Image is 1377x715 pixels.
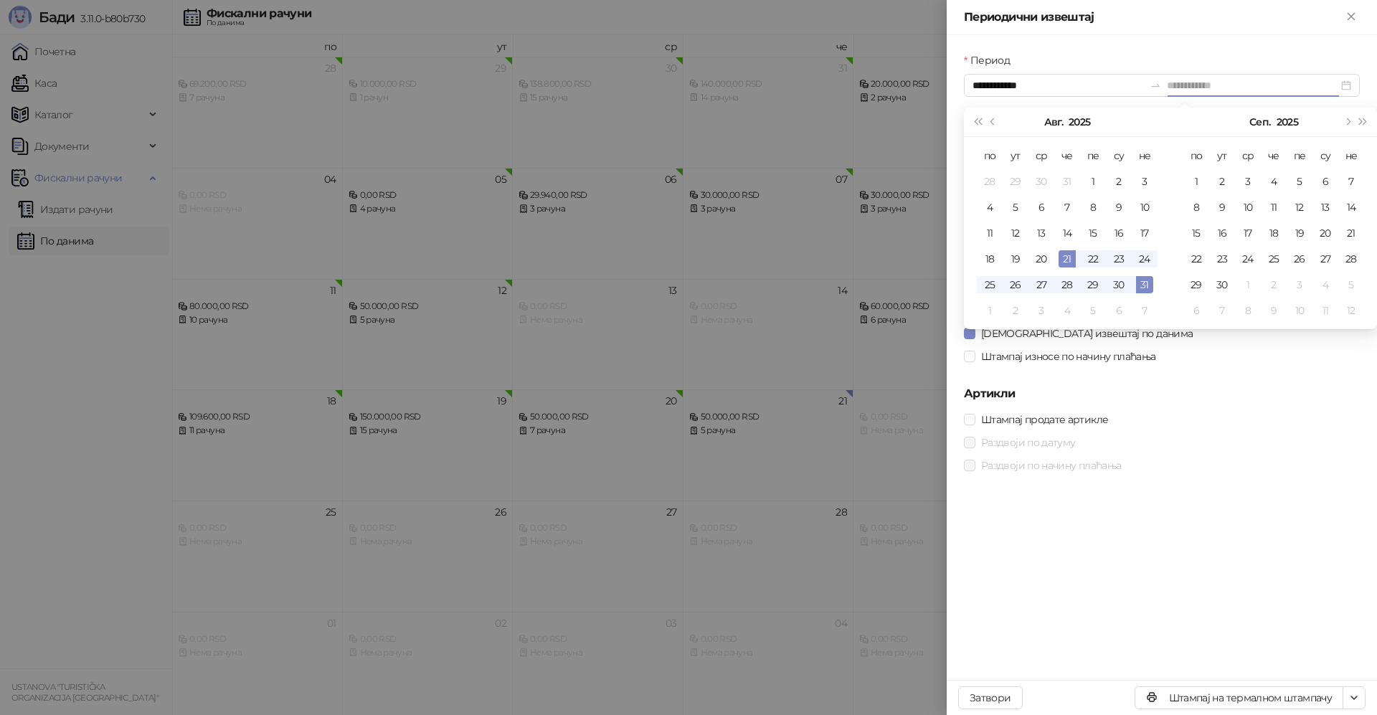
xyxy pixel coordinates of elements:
[1312,169,1338,194] td: 2025-09-06
[1059,199,1076,216] div: 7
[1110,224,1127,242] div: 16
[1235,298,1261,323] td: 2025-10-08
[1317,199,1334,216] div: 13
[1033,250,1050,267] div: 20
[1287,169,1312,194] td: 2025-09-05
[1239,173,1257,190] div: 3
[1054,194,1080,220] td: 2025-08-07
[1265,250,1282,267] div: 25
[1003,220,1028,246] td: 2025-08-12
[1110,173,1127,190] div: 2
[1312,246,1338,272] td: 2025-09-27
[1343,302,1360,319] div: 12
[1213,199,1231,216] div: 9
[1080,298,1106,323] td: 2025-09-05
[1287,298,1312,323] td: 2025-10-10
[1338,246,1364,272] td: 2025-09-28
[1007,173,1024,190] div: 29
[1136,199,1153,216] div: 10
[977,143,1003,169] th: по
[1003,194,1028,220] td: 2025-08-05
[1084,250,1102,267] div: 22
[1188,302,1205,319] div: 6
[1277,108,1298,136] button: Изабери годину
[1080,143,1106,169] th: пе
[1261,143,1287,169] th: че
[975,458,1127,473] span: Раздвоји по начину плаћања
[1188,250,1205,267] div: 22
[1213,224,1231,242] div: 16
[1183,169,1209,194] td: 2025-09-01
[1317,250,1334,267] div: 27
[1312,143,1338,169] th: су
[981,224,998,242] div: 11
[1106,194,1132,220] td: 2025-08-09
[1261,194,1287,220] td: 2025-09-11
[1287,220,1312,246] td: 2025-09-19
[1209,194,1235,220] td: 2025-09-09
[1188,173,1205,190] div: 1
[1132,143,1158,169] th: не
[1136,276,1153,293] div: 31
[1106,143,1132,169] th: су
[1059,173,1076,190] div: 31
[1265,173,1282,190] div: 4
[1132,220,1158,246] td: 2025-08-17
[1209,143,1235,169] th: ут
[970,108,985,136] button: Претходна година (Control + left)
[1317,302,1334,319] div: 11
[981,173,998,190] div: 28
[975,326,1198,341] span: [DEMOGRAPHIC_DATA] извештај по данима
[1059,250,1076,267] div: 21
[1338,298,1364,323] td: 2025-10-12
[1110,302,1127,319] div: 6
[1033,224,1050,242] div: 13
[1106,169,1132,194] td: 2025-08-02
[1054,220,1080,246] td: 2025-08-14
[1028,298,1054,323] td: 2025-09-03
[1007,302,1024,319] div: 2
[1054,246,1080,272] td: 2025-08-21
[1080,194,1106,220] td: 2025-08-08
[1028,246,1054,272] td: 2025-08-20
[1213,250,1231,267] div: 23
[1312,220,1338,246] td: 2025-09-20
[1213,173,1231,190] div: 2
[1106,298,1132,323] td: 2025-09-06
[1287,143,1312,169] th: пе
[1054,298,1080,323] td: 2025-09-04
[1007,250,1024,267] div: 19
[1136,302,1153,319] div: 7
[1069,108,1090,136] button: Изабери годину
[1209,298,1235,323] td: 2025-10-07
[964,52,1018,68] label: Период
[1291,199,1308,216] div: 12
[1249,108,1270,136] button: Изабери месец
[1136,224,1153,242] div: 17
[1235,169,1261,194] td: 2025-09-03
[1028,194,1054,220] td: 2025-08-06
[1183,272,1209,298] td: 2025-09-29
[958,686,1023,709] button: Затвори
[1132,298,1158,323] td: 2025-09-07
[1007,224,1024,242] div: 12
[1213,302,1231,319] div: 7
[1338,194,1364,220] td: 2025-09-14
[1317,276,1334,293] div: 4
[1188,224,1205,242] div: 15
[1265,224,1282,242] div: 18
[981,302,998,319] div: 1
[1287,246,1312,272] td: 2025-09-26
[1312,272,1338,298] td: 2025-10-04
[1188,199,1205,216] div: 8
[1183,298,1209,323] td: 2025-10-06
[1265,302,1282,319] div: 9
[973,77,1144,93] input: Период
[1213,276,1231,293] div: 30
[1235,272,1261,298] td: 2025-10-01
[1106,220,1132,246] td: 2025-08-16
[1084,199,1102,216] div: 8
[1084,302,1102,319] div: 5
[1044,108,1063,136] button: Изабери месец
[1132,272,1158,298] td: 2025-08-31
